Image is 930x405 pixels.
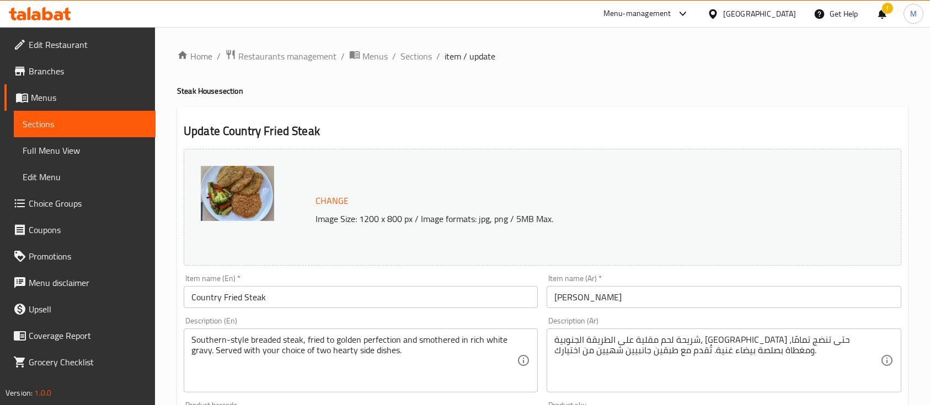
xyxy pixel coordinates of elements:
[910,8,917,20] span: M
[4,243,156,269] a: Promotions
[392,50,396,63] li: /
[316,193,349,209] span: Change
[4,58,156,84] a: Branches
[341,50,345,63] li: /
[34,386,51,400] span: 1.0.0
[4,31,156,58] a: Edit Restaurant
[4,349,156,375] a: Grocery Checklist
[4,217,156,243] a: Coupons
[311,190,353,212] button: Change
[362,50,388,63] span: Menus
[29,355,147,369] span: Grocery Checklist
[29,38,147,51] span: Edit Restaurant
[29,64,147,78] span: Branches
[29,197,147,210] span: Choice Groups
[191,334,517,387] textarea: Southern-style breaded steak, fried to golden perfection and smothered in rich white gravy. Serve...
[177,49,908,63] nav: breadcrumb
[4,296,156,322] a: Upsell
[4,84,156,111] a: Menus
[201,166,274,221] img: mmw_638777966624975685
[4,322,156,349] a: Coverage Report
[29,276,147,289] span: Menu disclaimer
[184,286,538,308] input: Enter name En
[225,49,336,63] a: Restaurants management
[23,144,147,157] span: Full Menu View
[445,50,495,63] span: item / update
[603,7,671,20] div: Menu-management
[554,334,880,387] textarea: شريحة لحم مقلية على الطريقة الجنوبية، [GEOGRAPHIC_DATA] حتى تنضج تمامًا، ومغطاة بصلصة بيضاء غنية....
[29,223,147,236] span: Coupons
[31,91,147,104] span: Menus
[349,49,388,63] a: Menus
[29,303,147,316] span: Upsell
[4,269,156,296] a: Menu disclaimer
[723,8,796,20] div: [GEOGRAPHIC_DATA]
[14,164,156,190] a: Edit Menu
[14,111,156,137] a: Sections
[547,286,901,308] input: Enter name Ar
[6,386,33,400] span: Version:
[177,50,212,63] a: Home
[400,50,432,63] a: Sections
[29,329,147,342] span: Coverage Report
[29,250,147,263] span: Promotions
[23,117,147,131] span: Sections
[436,50,440,63] li: /
[311,212,824,225] p: Image Size: 1200 x 800 px / Image formats: jpg, png / 5MB Max.
[23,170,147,183] span: Edit Menu
[177,85,908,96] h4: Steak House section
[4,190,156,217] a: Choice Groups
[184,123,901,139] h2: Update Country Fried Steak
[238,50,336,63] span: Restaurants management
[14,137,156,164] a: Full Menu View
[217,50,221,63] li: /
